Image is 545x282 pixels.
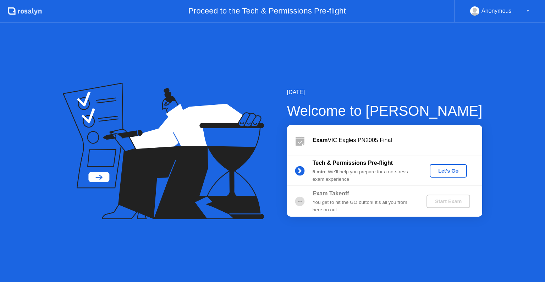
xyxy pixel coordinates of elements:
div: ▼ [526,6,530,16]
b: Exam Takeoff [313,190,349,196]
div: Let's Go [433,168,464,174]
div: VIC Eagles PN2005 Final [313,136,482,145]
b: Tech & Permissions Pre-flight [313,160,393,166]
button: Let's Go [430,164,467,178]
div: Start Exam [429,199,467,204]
div: You get to hit the GO button! It’s all you from here on out [313,199,415,213]
div: [DATE] [287,88,483,97]
div: Welcome to [PERSON_NAME] [287,100,483,121]
button: Start Exam [426,195,470,208]
div: Anonymous [481,6,512,16]
b: 5 min [313,169,325,174]
b: Exam [313,137,328,143]
div: : We’ll help you prepare for a no-stress exam experience [313,168,415,183]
